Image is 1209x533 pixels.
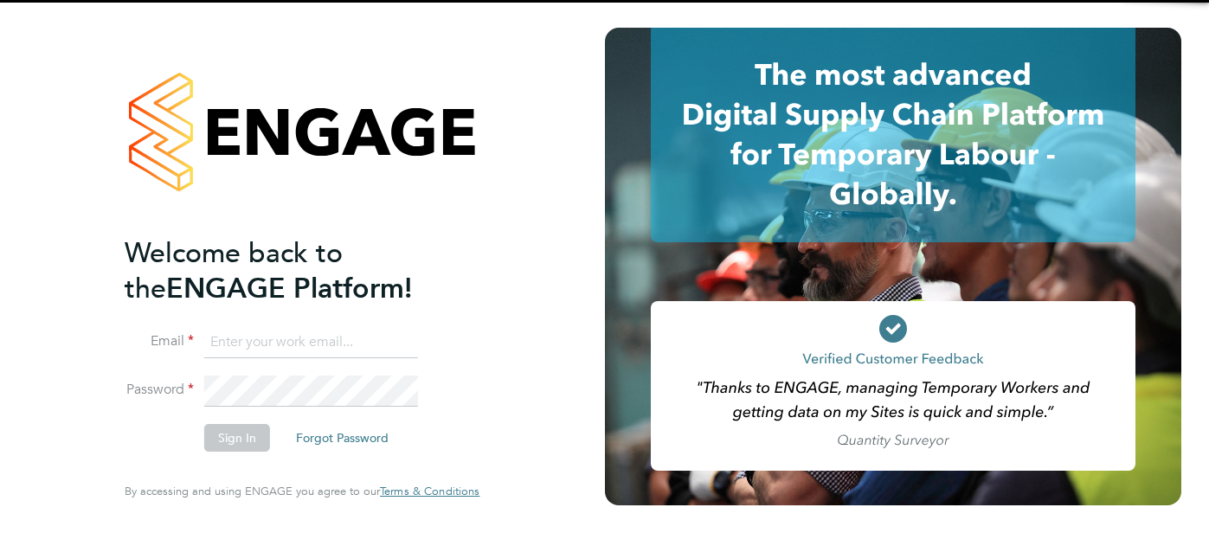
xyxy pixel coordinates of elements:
[125,381,194,399] label: Password
[380,485,479,498] a: Terms & Conditions
[125,235,462,306] h2: ENGAGE Platform!
[204,327,418,358] input: Enter your work email...
[380,484,479,498] span: Terms & Conditions
[282,424,402,452] button: Forgot Password
[125,236,343,305] span: Welcome back to the
[204,424,270,452] button: Sign In
[125,484,479,498] span: By accessing and using ENGAGE you agree to our
[125,332,194,350] label: Email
